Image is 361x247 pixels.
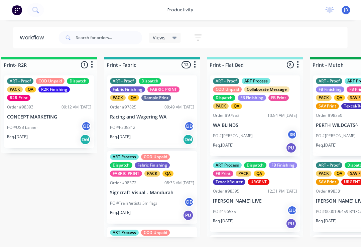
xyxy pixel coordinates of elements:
div: Fabric Finishing [135,162,170,168]
div: PACK [7,86,23,92]
div: FABRIC PRINT [110,171,142,177]
p: PO #196535 [213,209,236,215]
div: PU [286,218,297,229]
div: Del [183,134,194,145]
div: productivity [164,5,197,15]
p: WA BLINDS [213,122,297,128]
div: PACK [236,171,252,177]
p: Req. [DATE] [316,142,337,148]
div: SB [287,130,297,140]
div: Order #98372 [110,180,137,186]
div: Fabric Finishing [110,86,145,92]
p: [PERSON_NAME] LIVE [213,198,297,204]
p: Req. [DATE] [110,134,131,140]
p: Racing and Wagering WA [110,114,195,120]
p: Req. [DATE] [7,134,28,140]
p: Req. [DATE] [316,218,337,224]
div: ART - ProofCOD UnpaidDispatchPACKQAR2R FinishingR2R PrintOrder #9839309:12 AM [DATE]CONCEPT MARKE... [5,75,94,148]
div: ART - Proof [316,162,343,168]
div: SAV Print [316,103,339,109]
div: QA [334,95,345,101]
div: URGENT [248,179,270,185]
div: PACK [110,95,126,101]
div: ART Process [110,230,139,236]
div: FABRIC PRINT [148,86,180,92]
p: PO #P205312 [110,125,136,131]
div: COD Unpaid [141,230,170,236]
div: GD [185,197,195,207]
div: PACK [316,95,332,101]
div: ART - ProofART ProcessCOD UnpaidCollaborate MessageDispatchFB FinishingFB PrintPACKQAOrder #97953... [211,75,300,156]
img: Factory [12,5,22,15]
div: GD [287,205,297,215]
span: Views [153,34,166,41]
div: ART - Proof [316,78,343,84]
div: R2R Print [7,95,31,101]
div: QA [254,171,265,177]
p: CONCEPT MARKETING [7,114,92,120]
div: FB Finishing [238,95,266,101]
div: COD Unpaid [213,86,242,92]
div: FB Print [213,171,234,177]
div: GD [82,121,92,131]
p: Req. [DATE] [213,218,234,224]
div: Order #98393 [7,104,34,110]
div: FB Finishing [269,162,297,168]
p: Signcraft Visual - Mandurah [110,190,195,196]
div: Order #97825 [110,104,137,110]
div: Order #98350 [316,112,343,118]
div: Sample Print [142,95,171,101]
div: ART Process [213,162,242,168]
div: ART - ProofDispatchFabric FinishingFABRIC PRINTPACKQASample PrintOrder #9782509:49 AM [DATE]Racin... [108,75,197,148]
div: COD Unpaid [36,78,65,84]
div: Dispatch [67,78,90,84]
div: Workflow [20,34,47,42]
p: PO #Trails/artists 5m flags [110,200,158,206]
div: Order #98395 [213,188,240,194]
div: 09:12 AM [DATE] [62,104,92,110]
div: QA [25,86,36,92]
div: Collaborate Message [244,86,290,92]
input: Search for orders... [76,31,142,44]
div: 12:31 PM [DATE] [268,188,297,194]
div: Order #97953 [213,112,240,118]
div: PACK [316,171,332,177]
div: FB Finishing [316,86,345,92]
span: JD [344,7,348,13]
div: Dispatch [110,162,133,168]
div: R2R Finishing [39,86,70,92]
div: 08:35 AM [DATE] [165,180,195,186]
div: 09:49 AM [DATE] [165,104,195,110]
div: COD Unpaid [141,154,170,160]
div: Texcel/Router [213,179,246,185]
div: Dispatch [244,162,267,168]
div: ART Process [110,154,139,160]
div: ART ProcessCOD UnpaidDispatchFabric FinishingFABRIC PRINTPACKQAOrder #9837208:35 AM [DATE]Signcra... [108,151,197,224]
div: 10:54 AM [DATE] [268,112,297,118]
div: PU [286,143,297,153]
div: ART ProcessDispatchFB FinishingFB PrintPACKQATexcel/RouterURGENTOrder #9839512:31 PM [DATE][PERSO... [211,160,300,232]
div: Dispatch [213,95,236,101]
p: PO #[PERSON_NAME] [316,133,356,139]
div: Del [80,134,91,145]
div: QA [163,171,174,177]
div: QA [334,171,345,177]
div: PACK [145,171,160,177]
div: PU [183,210,194,221]
div: ART - Proof [7,78,34,84]
div: Order #98381 [316,188,343,194]
div: ART Process [242,78,271,84]
p: PO #USB banner [7,125,38,131]
div: ART - Proof [110,78,137,84]
div: Dispatch [139,78,161,84]
div: QA [231,103,242,109]
div: FB Print [269,95,289,101]
p: PO #[PERSON_NAME] [213,133,253,139]
div: PACK [213,103,229,109]
div: ART - Proof [213,78,240,84]
div: SAV Print [316,179,339,185]
div: QA [128,95,139,101]
p: Req. [DATE] [213,142,234,148]
div: GD [185,121,195,131]
p: Req. [DATE] [110,210,131,216]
